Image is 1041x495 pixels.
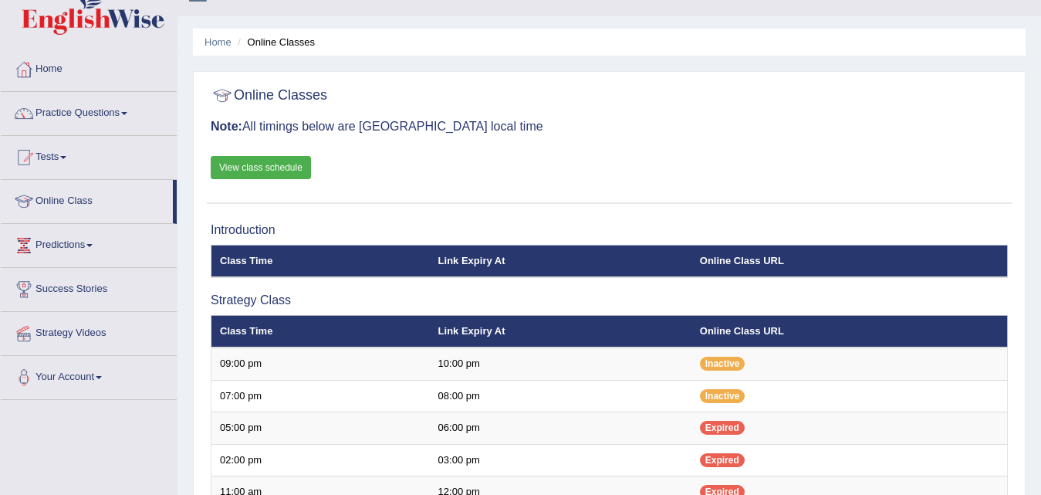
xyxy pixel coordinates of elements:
[1,48,177,86] a: Home
[691,245,1008,277] th: Online Class URL
[204,36,232,48] a: Home
[211,120,1008,134] h3: All timings below are [GEOGRAPHIC_DATA] local time
[430,245,691,277] th: Link Expiry At
[430,380,691,412] td: 08:00 pm
[1,180,173,219] a: Online Class
[1,356,177,395] a: Your Account
[430,444,691,476] td: 03:00 pm
[1,268,177,307] a: Success Stories
[430,348,691,380] td: 10:00 pm
[211,120,242,133] b: Note:
[1,312,177,351] a: Strategy Videos
[211,444,430,476] td: 02:00 pm
[430,315,691,348] th: Link Expiry At
[700,389,745,403] span: Inactive
[211,315,430,348] th: Class Time
[700,421,745,435] span: Expired
[700,357,745,371] span: Inactive
[430,412,691,445] td: 06:00 pm
[211,223,1008,237] h3: Introduction
[234,35,315,49] li: Online Classes
[211,412,430,445] td: 05:00 pm
[211,380,430,412] td: 07:00 pm
[211,348,430,380] td: 09:00 pm
[211,84,327,107] h2: Online Classes
[1,92,177,131] a: Practice Questions
[1,136,177,175] a: Tests
[211,245,430,277] th: Class Time
[1,224,177,263] a: Predictions
[700,453,745,467] span: Expired
[211,293,1008,307] h3: Strategy Class
[691,315,1008,348] th: Online Class URL
[211,156,311,179] a: View class schedule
